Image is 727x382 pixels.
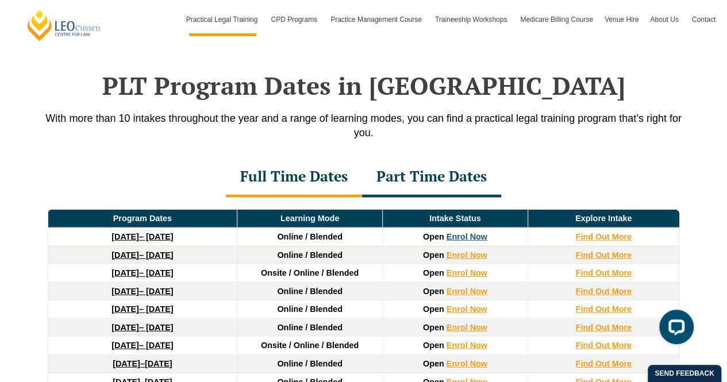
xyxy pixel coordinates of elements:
a: Enrol Now [447,250,487,260]
span: [DATE] [145,359,172,368]
a: CPD Programs [265,3,325,36]
span: Online / Blended [277,323,343,332]
span: Online / Blended [277,232,343,241]
a: Practice Management Course [325,3,429,36]
strong: [DATE] [111,250,139,260]
strong: [DATE] [111,304,139,314]
span: Open [423,250,444,260]
a: Find Out More [575,359,632,368]
span: Open [423,323,444,332]
a: Venue Hire [599,3,644,36]
a: Find Out More [575,304,632,314]
a: Medicare Billing Course [514,3,599,36]
a: [DATE]– [DATE] [111,232,173,241]
span: Onsite / Online / Blended [261,268,359,277]
strong: [DATE] [111,268,139,277]
a: Find Out More [575,250,632,260]
a: [DATE]– [DATE] [111,268,173,277]
span: Online / Blended [277,287,343,296]
a: [DATE]–[DATE] [113,359,172,368]
a: Enrol Now [447,341,487,350]
span: Open [423,341,444,350]
strong: [DATE] [111,323,139,332]
td: Intake Status [382,210,528,228]
div: Full Time Dates [226,157,362,198]
a: About Us [644,3,686,36]
a: [DATE]– [DATE] [111,323,173,332]
a: [DATE]– [DATE] [111,341,173,350]
span: Open [423,232,444,241]
a: [DATE]– [DATE] [111,287,173,296]
a: Enrol Now [447,287,487,296]
a: Find Out More [575,232,632,241]
span: Online / Blended [277,359,343,368]
a: Enrol Now [447,268,487,277]
strong: [DATE] [111,287,139,296]
a: Contact [686,3,721,36]
span: Online / Blended [277,250,343,260]
strong: [DATE] [111,341,139,350]
a: Enrol Now [447,323,487,332]
iframe: LiveChat chat widget [650,305,698,353]
a: Find Out More [575,323,632,332]
span: Open [423,304,444,314]
a: Traineeship Workshops [429,3,514,36]
td: Explore Intake [528,210,679,228]
strong: [DATE] [113,359,140,368]
a: [DATE]– [DATE] [111,250,173,260]
a: Find Out More [575,287,632,296]
div: Part Time Dates [362,157,501,198]
a: [DATE]– [DATE] [111,304,173,314]
a: Find Out More [575,341,632,350]
strong: [DATE] [111,232,139,241]
span: Open [423,268,444,277]
span: Online / Blended [277,304,343,314]
span: Open [423,359,444,368]
a: Enrol Now [447,304,487,314]
a: [PERSON_NAME] Centre for Law [26,9,102,42]
p: With more than 10 intakes throughout the year and a range of learning modes, you can find a pract... [36,111,691,140]
span: Open [423,287,444,296]
h2: PLT Program Dates in [GEOGRAPHIC_DATA] [36,71,691,100]
a: Find Out More [575,268,632,277]
td: Program Dates [48,210,237,228]
a: Enrol Now [447,232,487,241]
a: Enrol Now [447,359,487,368]
span: Onsite / Online / Blended [261,341,359,350]
td: Learning Mode [237,210,383,228]
a: Practical Legal Training [180,3,266,36]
